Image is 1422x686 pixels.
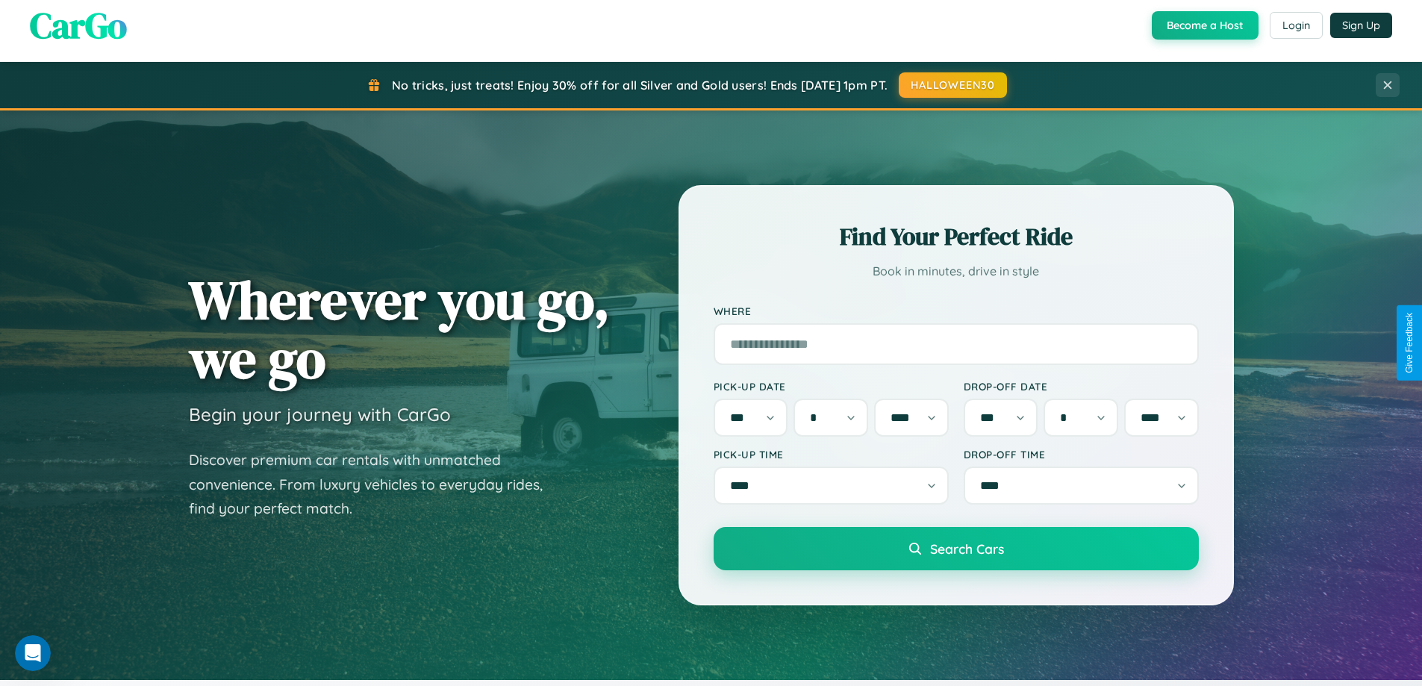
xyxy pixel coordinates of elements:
button: Become a Host [1152,11,1259,40]
span: No tricks, just treats! Enjoy 30% off for all Silver and Gold users! Ends [DATE] 1pm PT. [392,78,888,93]
label: Pick-up Date [714,380,949,393]
span: Search Cars [930,540,1004,557]
h3: Begin your journey with CarGo [189,403,451,425]
h1: Wherever you go, we go [189,270,610,388]
div: Give Feedback [1404,313,1415,373]
label: Pick-up Time [714,448,949,461]
iframe: Intercom live chat [15,635,51,671]
button: HALLOWEEN30 [899,72,1007,98]
button: Login [1270,12,1323,39]
p: Book in minutes, drive in style [714,261,1199,282]
label: Drop-off Time [964,448,1199,461]
button: Search Cars [714,527,1199,570]
button: Sign Up [1330,13,1392,38]
h2: Find Your Perfect Ride [714,220,1199,253]
label: Drop-off Date [964,380,1199,393]
p: Discover premium car rentals with unmatched convenience. From luxury vehicles to everyday rides, ... [189,448,562,521]
span: CarGo [30,1,127,50]
label: Where [714,305,1199,317]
